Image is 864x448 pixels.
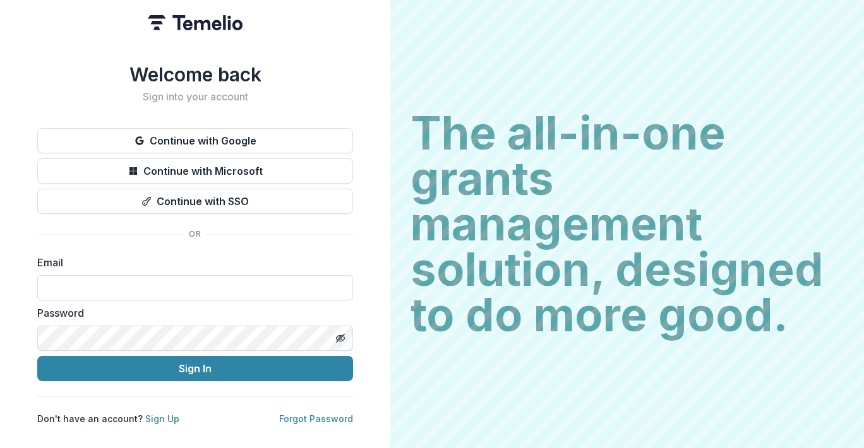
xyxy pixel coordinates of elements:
h1: Welcome back [37,63,353,86]
button: Continue with Microsoft [37,158,353,184]
label: Email [37,255,345,270]
button: Continue with SSO [37,189,353,214]
img: Temelio [148,15,243,30]
p: Don't have an account? [37,412,179,425]
a: Sign Up [145,413,179,424]
label: Password [37,305,345,321]
a: Forgot Password [279,413,353,424]
button: Toggle password visibility [330,328,351,348]
button: Sign In [37,356,353,381]
button: Continue with Google [37,128,353,153]
h2: Sign into your account [37,91,353,103]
